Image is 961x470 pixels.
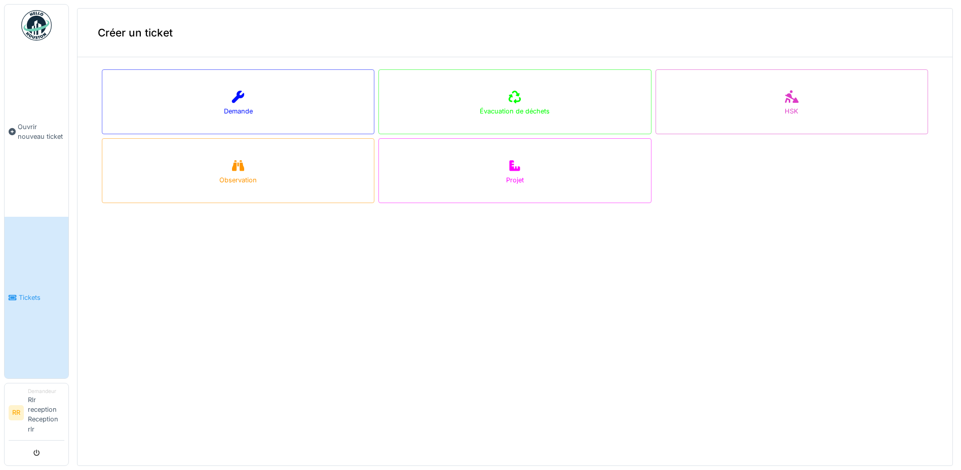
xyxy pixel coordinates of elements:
a: RR DemandeurRlr reception Reception rlr [9,387,64,441]
div: Demandeur [28,387,64,395]
div: Demande [224,106,253,116]
div: Créer un ticket [78,9,952,57]
div: Observation [219,175,257,185]
span: Tickets [19,293,64,302]
div: Évacuation de déchets [480,106,550,116]
div: HSK [785,106,798,116]
a: Ouvrir nouveau ticket [5,46,68,217]
li: Rlr reception Reception rlr [28,387,64,438]
img: Badge_color-CXgf-gQk.svg [21,10,52,41]
li: RR [9,405,24,420]
a: Tickets [5,217,68,378]
div: Projet [506,175,524,185]
span: Ouvrir nouveau ticket [18,122,64,141]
